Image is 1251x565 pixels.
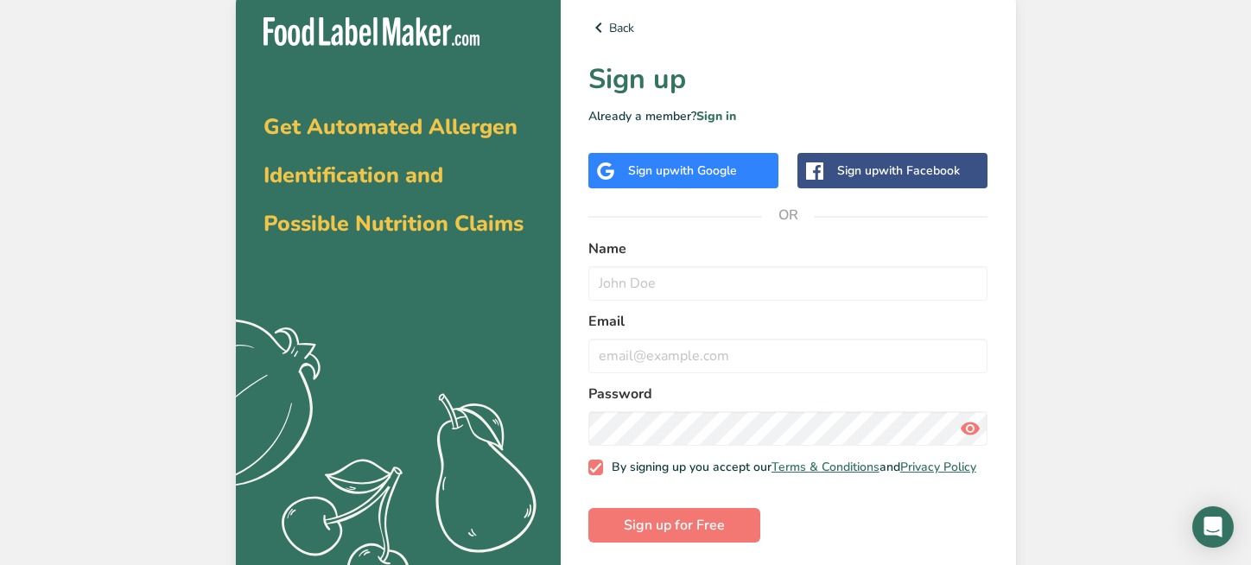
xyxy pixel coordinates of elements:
[603,460,976,475] span: By signing up you accept our and
[588,311,988,332] label: Email
[588,17,988,38] a: Back
[264,17,479,46] img: Food Label Maker
[772,459,880,475] a: Terms & Conditions
[264,112,524,238] span: Get Automated Allergen Identification and Possible Nutrition Claims
[628,162,737,180] div: Sign up
[1192,506,1234,548] div: Open Intercom Messenger
[900,459,976,475] a: Privacy Policy
[879,162,960,179] span: with Facebook
[588,238,988,259] label: Name
[588,107,988,125] p: Already a member?
[624,515,725,536] span: Sign up for Free
[588,384,988,404] label: Password
[588,339,988,373] input: email@example.com
[696,108,736,124] a: Sign in
[670,162,737,179] span: with Google
[588,266,988,301] input: John Doe
[837,162,960,180] div: Sign up
[762,189,814,241] span: OR
[588,59,988,100] h1: Sign up
[588,508,760,543] button: Sign up for Free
